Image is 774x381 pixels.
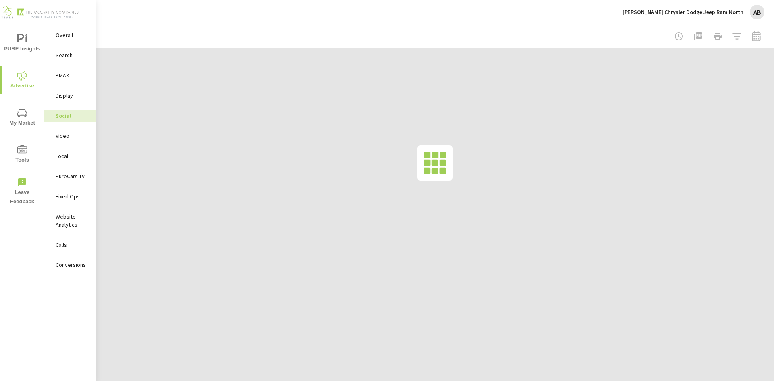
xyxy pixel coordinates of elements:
[56,71,89,79] p: PMAX
[44,90,96,102] div: Display
[56,152,89,160] p: Local
[3,177,42,206] span: Leave Feedback
[44,190,96,202] div: Fixed Ops
[3,71,42,91] span: Advertise
[56,31,89,39] p: Overall
[44,150,96,162] div: Local
[44,130,96,142] div: Video
[3,145,42,165] span: Tools
[56,261,89,269] p: Conversions
[44,29,96,41] div: Overall
[44,49,96,61] div: Search
[56,241,89,249] p: Calls
[56,112,89,120] p: Social
[3,34,42,54] span: PURE Insights
[44,259,96,271] div: Conversions
[56,92,89,100] p: Display
[44,170,96,182] div: PureCars TV
[622,8,743,16] p: [PERSON_NAME] Chrysler Dodge Jeep Ram North
[56,172,89,180] p: PureCars TV
[56,192,89,200] p: Fixed Ops
[56,132,89,140] p: Video
[0,24,44,210] div: nav menu
[56,51,89,59] p: Search
[44,69,96,81] div: PMAX
[44,110,96,122] div: Social
[44,239,96,251] div: Calls
[56,212,89,229] p: Website Analytics
[44,210,96,231] div: Website Analytics
[3,108,42,128] span: My Market
[750,5,764,19] div: AB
